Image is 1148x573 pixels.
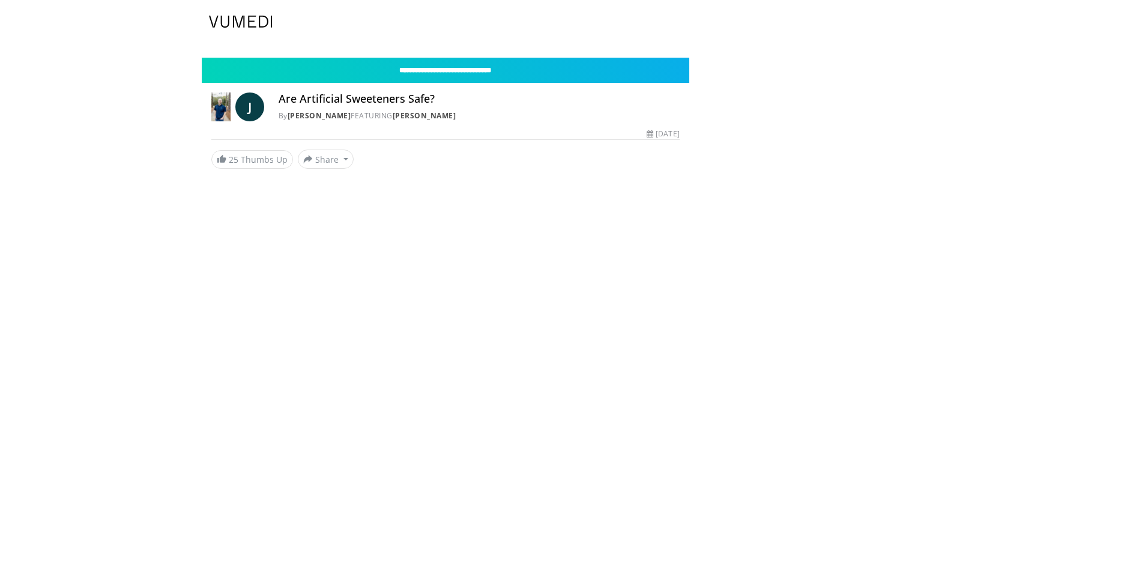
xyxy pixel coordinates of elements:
img: Dr. Jordan Rennicke [211,92,231,121]
a: J [235,92,264,121]
span: 25 [229,154,238,165]
h4: Are Artificial Sweeteners Safe? [279,92,680,106]
a: 25 Thumbs Up [211,150,293,169]
div: By FEATURING [279,111,680,121]
img: VuMedi Logo [209,16,273,28]
a: [PERSON_NAME] [288,111,351,121]
a: [PERSON_NAME] [393,111,456,121]
div: [DATE] [647,129,679,139]
button: Share [298,150,354,169]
